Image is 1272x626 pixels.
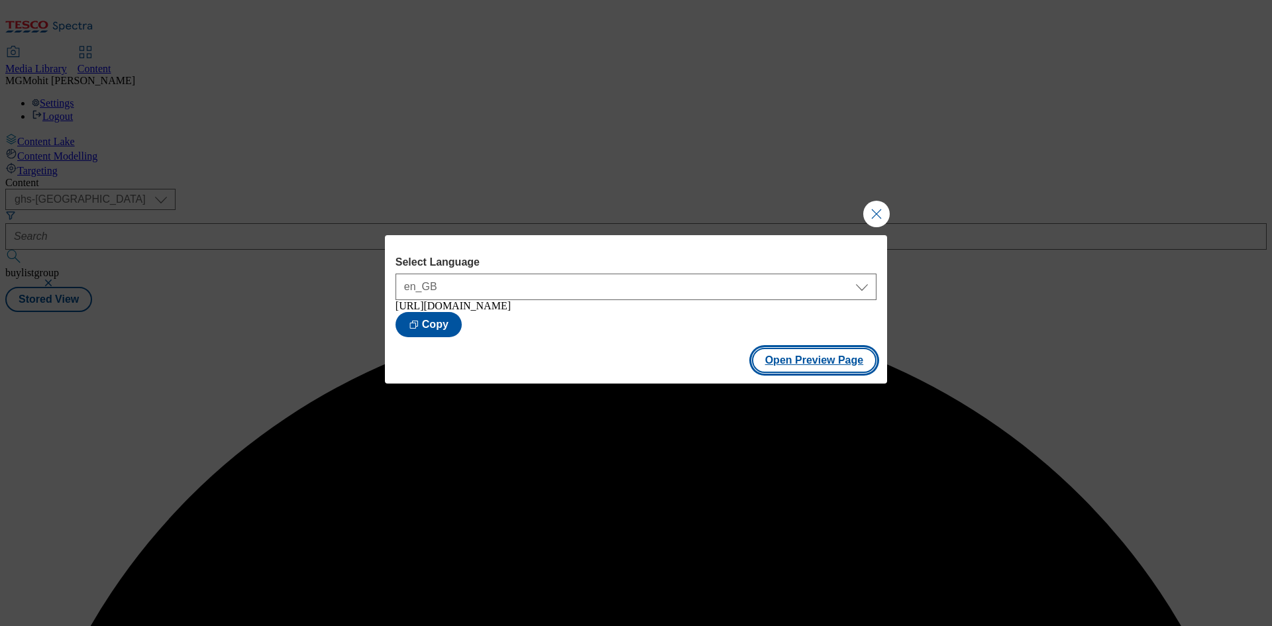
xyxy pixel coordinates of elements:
[752,348,877,373] button: Open Preview Page
[396,256,876,268] label: Select Language
[863,201,890,227] button: Close Modal
[385,235,887,384] div: Modal
[396,300,876,312] div: [URL][DOMAIN_NAME]
[396,312,462,337] button: Copy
